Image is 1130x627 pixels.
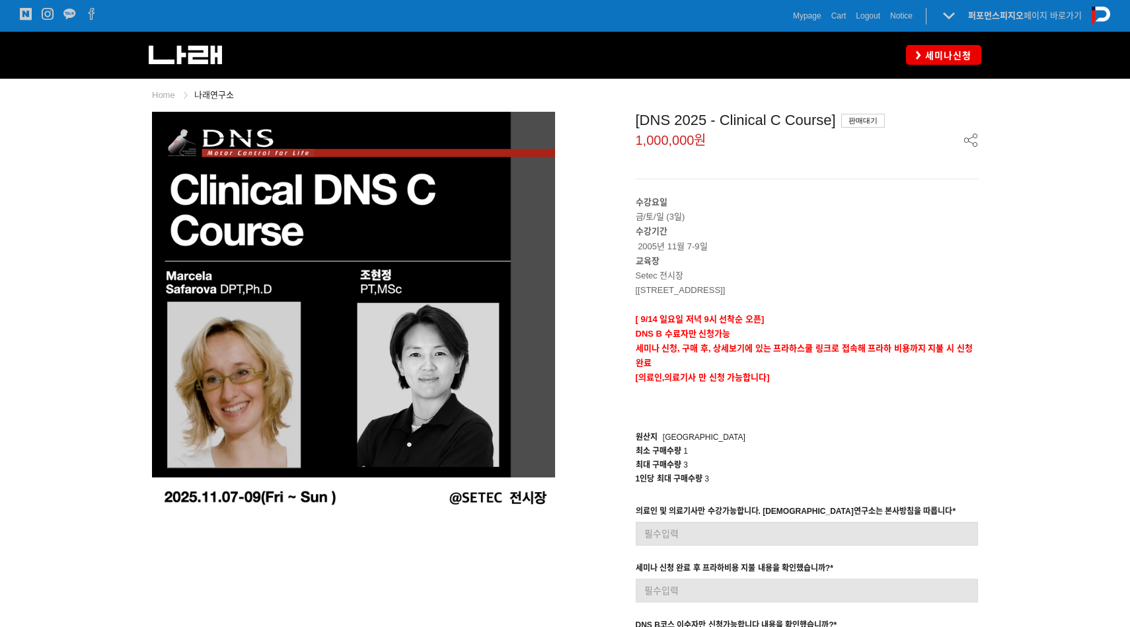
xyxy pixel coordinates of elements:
span: 1,000,000원 [636,134,706,147]
strong: [ 9/14 일요일 저녁 9시 선착순 오픈] [636,314,765,324]
strong: 교육장 [636,256,659,266]
div: 의료인 및 의료기사만 수강가능합니다. [DEMOGRAPHIC_DATA]연구소는 본사방침을 따릅니다 [636,505,956,522]
p: 2005년 11월 7-9일 [636,224,979,253]
strong: [의료인,의료기사 만 신청 가능합니다] [636,372,770,382]
a: Mypage [793,9,821,22]
span: 최소 구매수량 [636,446,681,456]
span: 1 [683,446,688,456]
strong: 세미나 신청, 구매 후, 상세보기에 있는 프라하스쿨 링크로 접속해 프라하 비용까지 지불 시 신청완료 [636,343,973,368]
span: 세미나신청 [921,49,971,62]
p: 금/토/일 (3일) [636,195,979,224]
strong: 수강요일 [636,197,667,207]
strong: 수강기간 [636,226,667,236]
a: Cart [831,9,847,22]
div: 판매대기 [841,114,885,128]
input: 필수입력 [636,579,979,603]
strong: DNS B 수료자만 신청가능 [636,329,731,339]
a: 나래연구소 [194,90,234,100]
a: 세미나신청 [906,45,981,64]
a: Home [152,90,175,100]
input: 필수입력 [636,522,979,546]
div: [DNS 2025 - Clinical C Course] [636,112,979,129]
a: Logout [856,9,880,22]
span: 1인당 최대 구매수량 [636,474,702,483]
span: 3 [704,474,709,483]
a: Notice [890,9,913,22]
strong: 퍼포먼스피지오 [968,11,1024,21]
span: 최대 구매수량 [636,460,681,470]
a: 퍼포먼스피지오페이지 바로가기 [968,11,1082,21]
span: 원산지 [636,433,658,442]
p: [[STREET_ADDRESS]] [636,283,979,298]
span: 3 [683,460,688,470]
div: 세미나 신청 완료 후 프라하비용 지불 내용을 확인했습니까? [636,562,833,579]
p: Setec 전시장 [636,269,979,283]
span: [GEOGRAPHIC_DATA] [663,433,745,442]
